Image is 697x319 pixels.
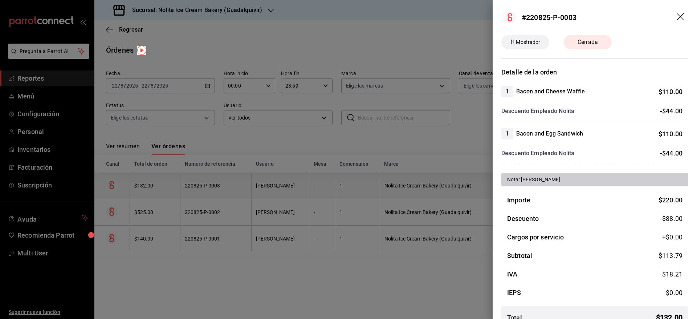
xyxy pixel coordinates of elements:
button: drag [677,13,685,22]
div: Nota: [PERSON_NAME] [507,176,682,183]
h3: Cargos por servicio [507,232,564,242]
h3: Descuento [507,214,539,223]
div: #220825-P-0003 [522,12,576,23]
span: $ 220.00 [659,196,682,204]
h4: Descuento Empleado Nolita [501,107,574,116]
h3: IVA [507,269,517,279]
span: 1 [501,87,513,96]
span: -$44.00 [660,149,682,157]
span: $ 0.00 [666,289,682,296]
span: -$88.00 [660,214,682,223]
span: Mostrador [513,39,543,46]
h4: Descuento Empleado Nolita [501,149,574,158]
span: 1 [501,129,513,138]
span: $ 18.21 [662,270,682,278]
h4: Bacon and Egg Sandwich [516,129,583,138]
span: Cerrada [573,38,602,47]
img: Tooltip marker [137,46,146,55]
span: $ 113.79 [659,252,682,259]
h3: IEPS [507,288,521,298]
h3: Importe [507,195,530,205]
span: $ 110.00 [659,130,682,138]
span: +$ 0.00 [662,232,682,242]
h3: Detalle de la orden [501,67,688,77]
span: $ 110.00 [659,88,682,96]
h4: Bacon and Cheese Waffle [516,87,585,96]
h3: Subtotal [507,251,532,261]
span: -$44.00 [660,107,682,115]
